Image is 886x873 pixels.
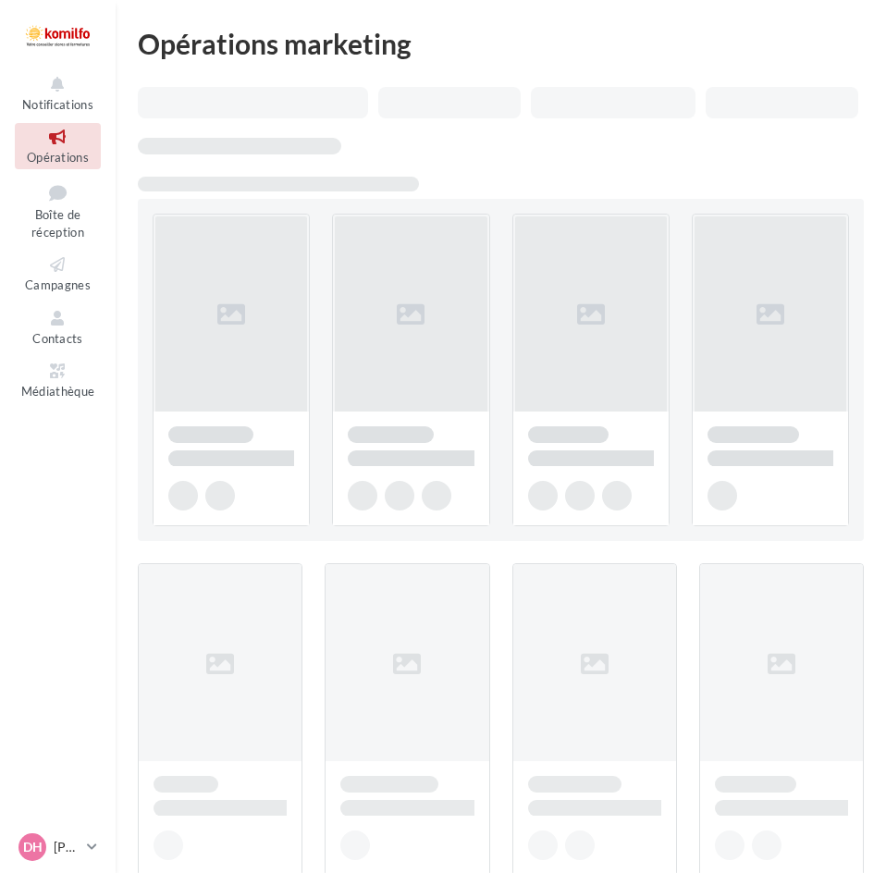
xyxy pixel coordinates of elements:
span: Campagnes [25,277,91,292]
span: Notifications [22,97,93,112]
a: Campagnes [15,251,101,296]
span: DH [23,838,43,856]
div: Opérations marketing [138,30,864,57]
span: Opérations [27,150,89,165]
span: Contacts [32,331,83,346]
p: [PERSON_NAME] [54,838,80,856]
a: Opérations [15,123,101,168]
a: Médiathèque [15,357,101,402]
a: DH [PERSON_NAME] [15,830,101,865]
span: Boîte de réception [31,207,84,240]
span: Médiathèque [21,384,95,399]
a: Boîte de réception [15,177,101,244]
button: Notifications [15,70,101,116]
a: Contacts [15,304,101,350]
